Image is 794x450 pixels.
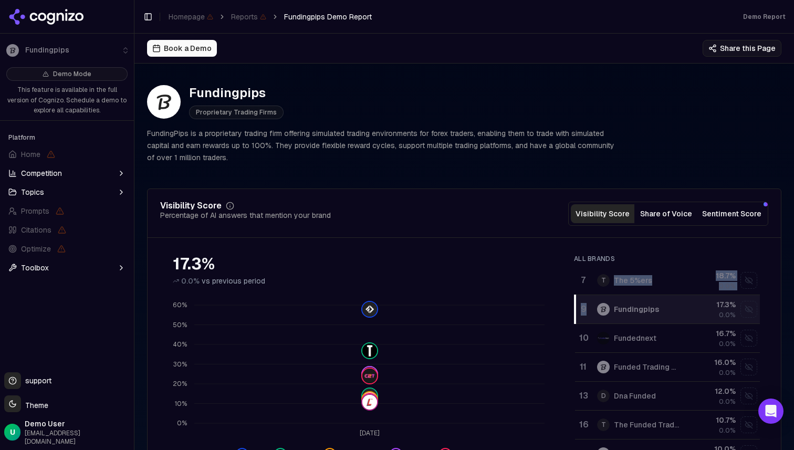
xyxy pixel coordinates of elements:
tspan: 40% [173,341,187,349]
img: earn2trade [362,369,377,383]
span: Competition [21,168,62,179]
span: Citations [21,225,51,235]
span: Home [21,149,40,160]
span: 0.0% [719,340,736,348]
img: topstep [362,344,377,359]
div: 17.3% [173,255,553,274]
tspan: [DATE] [360,429,380,437]
span: vs previous period [202,276,265,286]
div: Percentage of AI answers that mention your brand [160,210,331,221]
tr: 16TThe Funded Trader10.7%0.0%Show the funded trader data [575,411,760,439]
div: The 5%ers [614,275,652,286]
div: 13 [579,390,587,402]
span: 0.0% [719,369,736,377]
span: 0.0% [181,276,200,286]
span: U [10,427,15,437]
tr: 11funded trading plusFunded Trading Plus16.0%0.0%Show funded trading plus data [575,353,760,382]
img: fundingpips [597,303,610,316]
div: 11 [579,361,587,373]
button: Show the 5%ers data [740,272,757,289]
div: Platform [4,129,130,146]
span: Fundingpips Demo Report [284,12,372,22]
div: 12.0 % [688,386,735,396]
button: Show funded trading plus data [740,359,757,375]
span: [EMAIL_ADDRESS][DOMAIN_NAME] [25,429,130,446]
div: Open Intercom Messenger [758,399,783,424]
span: Theme [21,401,48,410]
div: 16.0 % [688,357,735,368]
div: Fundingpips [189,85,284,101]
span: D [597,390,610,402]
div: Dna Funded [614,391,656,401]
span: G [362,389,377,403]
nav: breadcrumb [169,12,372,22]
div: 16 [579,418,587,431]
div: 7 [579,274,587,287]
tspan: 0% [177,420,187,428]
button: Book a Demo [147,40,217,57]
p: This feature is available in the full version of Cognizo. Schedule a demo to explore all capabili... [6,85,128,116]
button: Show dna funded data [740,388,757,404]
span: T [597,274,610,287]
span: Toolbox [21,263,49,273]
p: FundingPips is a proprietary trading firm offering simulated trading environments for forex trade... [147,128,618,163]
tspan: 60% [173,301,187,310]
div: 10.7 % [688,415,735,425]
div: 10 [579,332,587,344]
span: 0.0% [719,426,736,435]
span: Prompts [21,206,49,216]
button: Visibility Score [571,204,634,223]
tspan: 50% [173,321,187,329]
img: ftmo [362,302,377,317]
span: Reports [231,12,266,22]
div: 18.7 % [688,270,735,281]
div: Fundingpips [614,304,659,315]
span: support [21,375,51,386]
tspan: 10% [175,400,187,408]
span: 0.0% [719,311,736,319]
button: Share of Voice [634,204,698,223]
img: fundednext [597,332,610,344]
tr: 9fundingpipsFundingpips17.3%0.0%Show fundingpips data [575,295,760,324]
tspan: 20% [173,380,187,389]
span: Proprietary Trading Firms [189,106,284,119]
button: Show the funded trader data [740,416,757,433]
img: FundingPips [147,85,181,119]
div: The Funded Trader [614,420,680,430]
span: 0.0% [719,282,736,290]
tr: 13DDna Funded12.0%0.0%Show dna funded data [575,382,760,411]
tspan: 30% [173,360,187,369]
span: 0.0% [719,397,736,406]
tr: 10fundednextFundednext16.7%0.0%Show fundednext data [575,324,760,353]
div: 9 [580,303,587,316]
div: All Brands [574,255,760,263]
span: Homepage [169,12,213,22]
button: Competition [4,165,130,182]
tr: 7TThe 5%ers18.7%0.0%Show the 5%ers data [575,266,760,295]
button: Toolbox [4,259,130,276]
button: Topics [4,184,130,201]
span: T [597,418,610,431]
div: Visibility Score [160,202,222,210]
span: Demo User [25,418,130,429]
span: Demo Mode [53,70,91,78]
button: Show fundingpips data [740,301,757,318]
img: leeloo trading [362,395,377,410]
img: funded trading plus [597,361,610,373]
button: Share this Page [703,40,781,57]
div: 17.3 % [688,299,735,310]
div: 16.7 % [688,328,735,339]
button: Sentiment Score [698,204,766,223]
div: Funded Trading Plus [614,362,680,372]
div: Demo Report [743,13,786,21]
span: Topics [21,187,44,197]
span: Optimize [21,244,51,254]
button: Show fundednext data [740,330,757,347]
div: Fundednext [614,333,656,343]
